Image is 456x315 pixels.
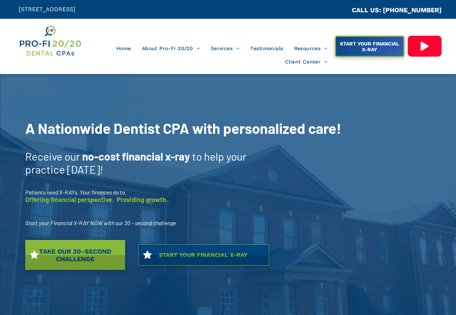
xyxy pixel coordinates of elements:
[111,41,137,55] a: Home
[25,150,247,176] span: to help your practice [DATE]!
[25,189,126,196] span: Patients need X-RAYs. Your finances do to.
[280,55,333,69] a: Client Center
[156,248,250,262] span: START YOUR FINANCIAL X-RAY
[289,41,333,55] a: Resources
[26,244,124,266] span: TAKE OUR 30-SECOND CHALLENGE
[335,36,404,57] a: START YOUR FINANCIAL X-RAY
[137,41,205,55] a: About Pro-Fi 20/20
[321,7,352,14] span: CA::CALLC
[82,150,190,163] span: no-cost financial x-ray
[336,37,402,56] span: START YOUR FINANCIAL X-RAY
[19,6,75,13] span: [STREET_ADDRESS]
[138,244,269,266] a: START YOUR FINANCIAL X-RAY
[19,24,82,57] img: Get Dental CPA Consulting, Bookkeeping, & Bank Loans
[25,240,125,270] a: TAKE OUR 30-SECOND CHALLENGE
[25,150,80,163] span: Receive our
[25,119,341,137] span: A Nationwide Dentist CPA with personalized care!
[245,41,288,55] a: Testimonials
[25,219,176,226] span: Start your Financial X-RAY NOW with our 30 - second challenge
[25,196,168,204] span: Offering financial perspective. Providing growth.
[352,6,442,14] a: CALL US: [PHONE_NUMBER]
[205,41,245,55] a: Services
